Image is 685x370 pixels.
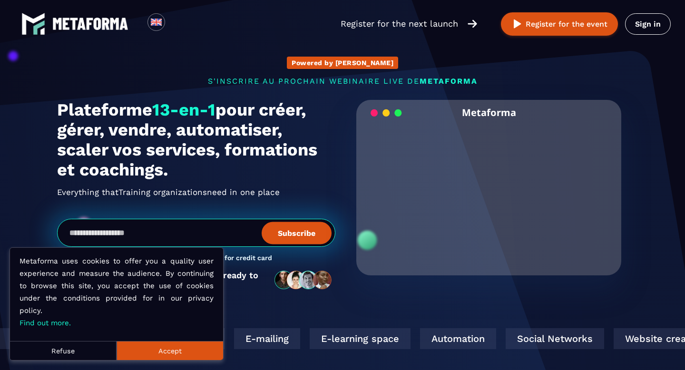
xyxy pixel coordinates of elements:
[21,12,45,36] img: logo
[363,125,614,250] video: Your browser does not support the video tag.
[292,59,393,67] p: Powered by [PERSON_NAME]
[165,13,188,34] div: Search for option
[52,18,128,30] img: logo
[152,100,215,120] span: 13-en-1
[272,270,335,290] img: community-people
[117,341,223,360] button: Accept
[357,328,455,349] div: Social Networks
[576,328,619,349] div: CRM
[173,18,180,29] input: Search for option
[462,100,516,125] h2: Metaforma
[196,254,272,263] h3: No need for credit card
[511,18,523,30] img: play
[10,341,117,360] button: Refuse
[420,77,478,86] span: METAFORMA
[20,319,71,327] a: Find out more.
[57,77,628,86] p: s'inscrire au prochain webinaire live de
[465,328,566,349] div: Website creation
[150,16,162,28] img: en
[20,255,214,329] p: Metaforma uses cookies to offer you a quality user experience and measure the audience. By contin...
[625,13,671,35] a: Sign in
[371,108,402,117] img: loading
[501,12,618,36] button: Register for the event
[57,100,335,180] h1: Plateforme pour créer, gérer, vendre, automatiser, scaler vos services, formations et coachings.
[271,328,347,349] div: Automation
[161,328,262,349] div: E-learning space
[118,185,207,200] span: Training organizations
[57,185,335,200] h2: Everything that need in one place
[468,19,477,29] img: arrow-right
[341,17,458,30] p: Register for the next launch
[262,222,332,244] button: Subscribe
